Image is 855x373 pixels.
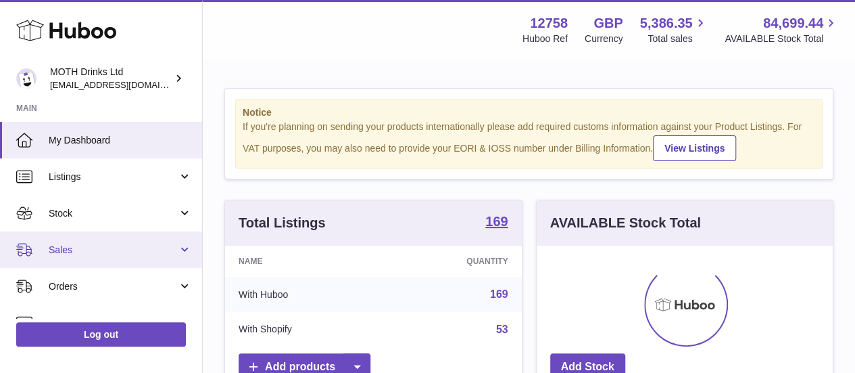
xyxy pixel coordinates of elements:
a: 169 [485,215,508,231]
th: Name [225,246,385,277]
span: Sales [49,244,178,257]
a: 84,699.44 AVAILABLE Stock Total [725,14,839,45]
img: orders@mothdrinks.com [16,68,36,89]
span: Listings [49,171,178,183]
a: View Listings [653,135,736,161]
span: My Dashboard [49,134,192,147]
td: With Shopify [225,312,385,347]
strong: 169 [485,215,508,228]
div: If you're planning on sending your products internationally please add required customs informati... [243,120,815,161]
span: 84,699.44 [763,14,823,32]
span: Stock [49,207,178,220]
h3: Total Listings [239,214,326,232]
strong: 12758 [530,14,568,32]
a: Log out [16,322,186,347]
span: [EMAIL_ADDRESS][DOMAIN_NAME] [50,79,199,90]
span: Total sales [648,32,708,45]
div: Huboo Ref [522,32,568,45]
a: 169 [490,288,508,300]
span: AVAILABLE Stock Total [725,32,839,45]
td: With Huboo [225,277,385,312]
th: Quantity [385,246,521,277]
span: 5,386.35 [640,14,693,32]
span: Usage [49,317,192,330]
strong: GBP [593,14,622,32]
strong: Notice [243,106,815,119]
h3: AVAILABLE Stock Total [550,214,701,232]
div: MOTH Drinks Ltd [50,66,172,91]
span: Orders [49,280,178,293]
div: Currency [585,32,623,45]
a: 53 [496,324,508,335]
a: 5,386.35 Total sales [640,14,708,45]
